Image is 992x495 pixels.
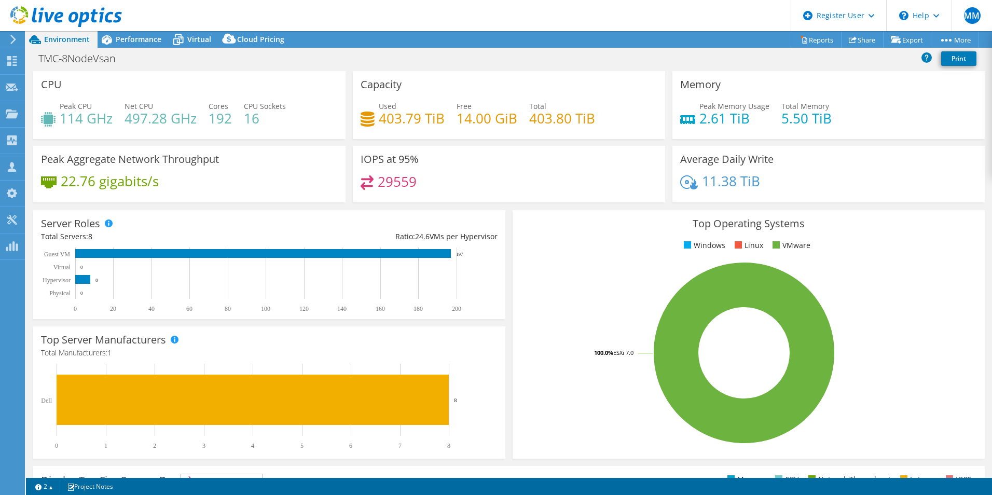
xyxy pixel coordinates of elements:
h4: 11.38 TiB [702,175,760,187]
h3: Average Daily Write [680,154,774,165]
li: VMware [770,240,810,251]
span: Performance [116,34,161,44]
h3: IOPS at 95% [361,154,419,165]
div: Ratio: VMs per Hypervisor [269,231,498,242]
text: 0 [80,265,83,270]
h4: 497.28 GHz [125,113,197,124]
span: Virtual [187,34,211,44]
svg: \n [899,11,908,20]
h3: Peak Aggregate Network Throughput [41,154,219,165]
tspan: ESXi 7.0 [613,349,633,356]
a: Project Notes [60,480,120,493]
span: CPU Sockets [244,101,286,111]
a: Print [941,51,976,66]
text: 2 [153,442,156,449]
span: Peak CPU [60,101,92,111]
text: 6 [349,442,352,449]
text: 200 [452,305,461,312]
span: Cloud Pricing [237,34,284,44]
span: MM [964,7,981,24]
h3: Top Operating Systems [520,218,977,229]
h4: 22.76 gigabits/s [61,175,159,187]
h1: TMC-8NodeVsan [34,53,132,64]
text: 0 [74,305,77,312]
text: 140 [337,305,347,312]
text: 1 [104,442,107,449]
span: 24.6 [415,231,430,241]
text: 120 [299,305,309,312]
h4: Total Manufacturers: [41,347,498,359]
text: 0 [80,291,83,296]
text: 4 [251,442,254,449]
li: Network Throughput [806,474,891,485]
text: 8 [95,278,98,283]
a: Reports [792,32,842,48]
span: Total Memory [781,101,829,111]
li: Latency [898,474,936,485]
text: 180 [414,305,423,312]
h4: 2.61 TiB [699,113,769,124]
tspan: 100.0% [594,349,613,356]
h4: 403.80 TiB [529,113,595,124]
text: Dell [41,397,52,404]
h4: 192 [209,113,232,124]
span: IOPS [181,474,263,487]
text: 5 [300,442,304,449]
text: 8 [454,397,457,403]
h3: Top Server Manufacturers [41,334,166,346]
text: 60 [186,305,192,312]
text: Virtual [53,264,71,271]
text: 100 [261,305,270,312]
text: Physical [49,290,71,297]
h3: Memory [680,79,721,90]
div: Total Servers: [41,231,269,242]
text: Hypervisor [43,277,71,284]
h4: 403.79 TiB [379,113,445,124]
span: Total [529,101,546,111]
a: More [931,32,979,48]
li: Memory [725,474,766,485]
h4: 5.50 TiB [781,113,832,124]
text: 8 [447,442,450,449]
span: Used [379,101,396,111]
span: 1 [107,348,112,357]
h4: 14.00 GiB [457,113,517,124]
span: Net CPU [125,101,153,111]
a: Export [883,32,931,48]
a: Share [841,32,884,48]
text: 20 [110,305,116,312]
span: Peak Memory Usage [699,101,769,111]
h4: 16 [244,113,286,124]
h3: Capacity [361,79,402,90]
h3: Server Roles [41,218,100,229]
text: 160 [376,305,385,312]
text: 0 [55,442,58,449]
li: CPU [773,474,799,485]
h4: 114 GHz [60,113,113,124]
text: 7 [398,442,402,449]
span: Environment [44,34,90,44]
span: 8 [88,231,92,241]
text: 197 [456,252,463,257]
li: Windows [681,240,725,251]
span: Cores [209,101,228,111]
h4: 29559 [378,176,417,187]
text: 40 [148,305,155,312]
h3: CPU [41,79,62,90]
text: Guest VM [44,251,70,258]
span: Free [457,101,472,111]
li: IOPS [943,474,972,485]
li: Linux [732,240,763,251]
text: 3 [202,442,205,449]
a: 2 [28,480,60,493]
text: 80 [225,305,231,312]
